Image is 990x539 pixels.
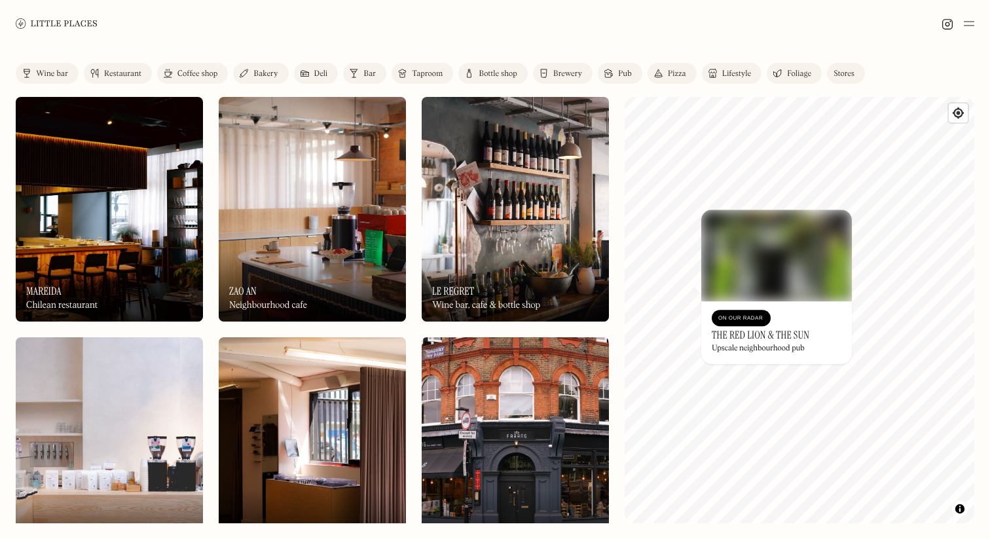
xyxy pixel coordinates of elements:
div: Stores [834,70,854,78]
a: Wine bar [16,63,79,84]
div: Wine bar [36,70,68,78]
a: Stores [827,63,865,84]
a: Pub [598,63,642,84]
div: Bottle shop [479,70,517,78]
div: Chilean restaurant [26,300,98,311]
h3: The Red Lion & The Sun [712,329,809,341]
div: On Our Radar [718,312,764,325]
img: Mareida [16,97,203,322]
div: Restaurant [104,70,141,78]
img: The Red Lion & The Sun [701,210,852,301]
a: Le RegretLe RegretLe RegretWine bar, cafe & bottle shop [422,97,609,322]
a: Bar [343,63,386,84]
div: Coffee shop [177,70,217,78]
div: Foliage [787,70,811,78]
a: Foliage [767,63,822,84]
a: Coffee shop [157,63,228,84]
div: Brewery [553,70,582,78]
a: The Red Lion & The SunThe Red Lion & The SunOn Our RadarThe Red Lion & The SunUpscale neighbourho... [701,210,852,364]
div: Neighbourhood cafe [229,300,307,311]
div: Deli [314,70,328,78]
a: Pizza [648,63,697,84]
img: Le Regret [422,97,609,322]
span: Toggle attribution [956,502,964,516]
div: Bakery [253,70,278,78]
div: Wine bar, cafe & bottle shop [432,300,540,311]
a: Deli [294,63,339,84]
img: Zao An [219,97,406,322]
h3: Zao An [229,285,257,297]
a: Bottle shop [458,63,528,84]
a: Taproom [392,63,453,84]
a: Zao AnZao AnZao AnNeighbourhood cafe [219,97,406,322]
button: Find my location [949,103,968,122]
button: Toggle attribution [952,501,968,517]
div: Pizza [668,70,686,78]
div: Lifestyle [722,70,751,78]
a: Brewery [533,63,593,84]
a: Bakery [233,63,288,84]
h3: Mareida [26,285,62,297]
div: Upscale neighbourhood pub [712,344,805,353]
a: MareidaMareidaMareidaChilean restaurant [16,97,203,322]
div: Bar [363,70,376,78]
h3: Le Regret [432,285,474,297]
a: Restaurant [84,63,152,84]
a: Lifestyle [702,63,761,84]
canvas: Map [625,97,974,523]
div: Pub [618,70,632,78]
div: Taproom [412,70,443,78]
